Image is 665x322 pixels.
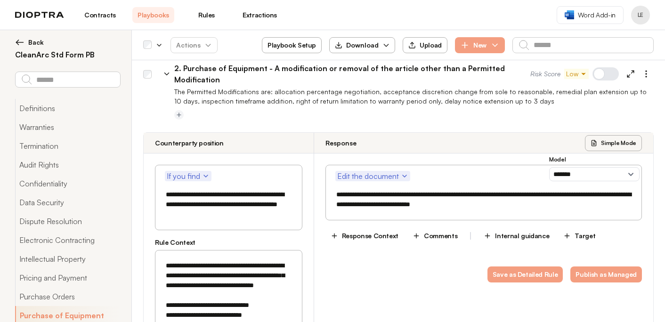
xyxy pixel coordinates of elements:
[15,212,120,231] button: Dispute Resolution
[79,7,121,23] a: Contracts
[15,155,120,174] button: Audit Rights
[15,174,120,193] button: Confidentiality
[239,7,281,23] a: Extractions
[155,238,302,247] h3: Rule Context
[407,228,462,244] button: Comments
[155,138,224,148] h3: Counterparty position
[565,10,574,19] img: word
[325,138,357,148] h3: Response
[174,110,184,120] button: Add tag
[455,37,505,53] button: New
[15,268,120,287] button: Pricing and Payment
[585,135,642,151] button: Simple Mode
[578,10,616,20] span: Word Add-in
[408,41,442,49] div: Upload
[403,37,447,53] button: Upload
[530,69,560,79] span: Risk Score
[631,6,650,24] button: Profile menu
[15,118,120,137] button: Warranties
[15,99,120,118] button: Definitions
[487,266,563,282] button: Save as Detailed Rule
[564,69,589,79] button: Low
[15,12,64,18] img: logo
[132,7,174,23] a: Playbooks
[335,171,410,181] button: Edit the document
[478,228,554,244] button: Internal guidance
[549,156,640,163] h3: Model
[170,37,218,53] button: Actions
[174,87,654,106] p: The Permitted Modifications are: allocation percentage negotiation, acceptance discretion change ...
[167,170,210,182] span: If you find
[15,38,24,47] img: left arrow
[325,228,404,244] button: Response Context
[337,170,408,182] span: Edit the document
[558,228,600,244] button: Target
[329,37,395,53] button: Download
[570,266,642,282] button: Publish as Managed
[557,6,624,24] a: Word Add-in
[169,37,219,54] span: Actions
[174,63,530,85] p: 2. Purchase of Equipment - A modification or removal of the article other than a Permitted Modifi...
[15,250,120,268] button: Intellectual Property
[335,40,379,50] div: Download
[15,38,120,47] button: Back
[566,69,587,79] span: Low
[15,49,120,60] h2: CleanArc Std Form PB
[186,7,227,23] a: Rules
[262,37,322,53] button: Playbook Setup
[165,171,211,181] button: If you find
[15,287,120,306] button: Purchase Orders
[15,193,120,212] button: Data Security
[15,137,120,155] button: Termination
[143,41,152,49] div: Select all
[15,231,120,250] button: Electronic Contracting
[28,38,44,47] span: Back
[549,167,640,181] select: Model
